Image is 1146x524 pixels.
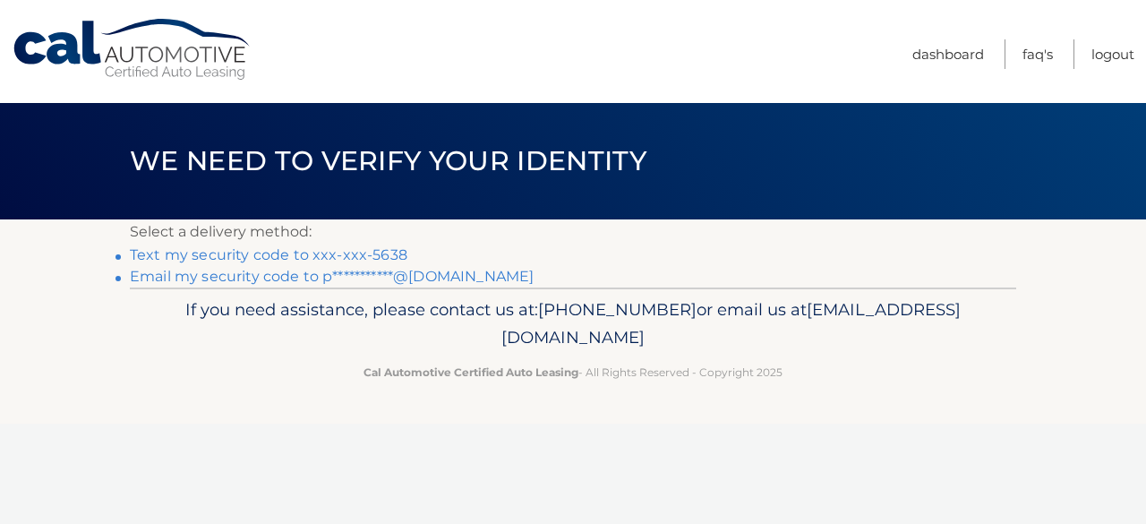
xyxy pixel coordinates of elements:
[130,246,407,263] a: Text my security code to xxx-xxx-5638
[130,144,646,177] span: We need to verify your identity
[363,365,578,379] strong: Cal Automotive Certified Auto Leasing
[130,219,1016,245] p: Select a delivery method:
[1022,39,1053,69] a: FAQ's
[538,299,697,320] span: [PHONE_NUMBER]
[12,18,253,82] a: Cal Automotive
[1091,39,1134,69] a: Logout
[912,39,984,69] a: Dashboard
[141,363,1005,382] p: - All Rights Reserved - Copyright 2025
[141,296,1005,353] p: If you need assistance, please contact us at: or email us at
